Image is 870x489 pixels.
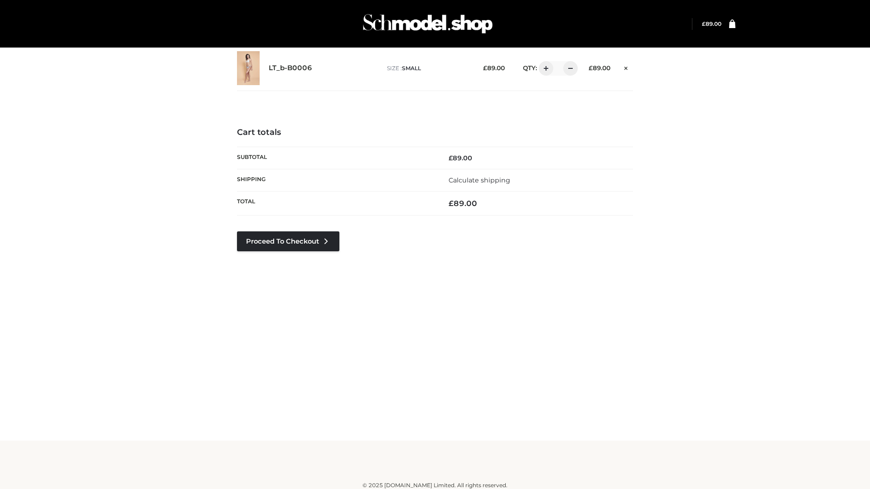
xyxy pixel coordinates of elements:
a: Remove this item [619,61,633,73]
span: £ [449,199,454,208]
a: Calculate shipping [449,176,510,184]
h4: Cart totals [237,128,633,138]
img: Schmodel Admin 964 [360,6,496,42]
div: QTY: [514,61,575,76]
a: LT_b-B0006 [269,64,312,72]
bdi: 89.00 [702,20,721,27]
bdi: 89.00 [589,64,610,72]
th: Subtotal [237,147,435,169]
bdi: 89.00 [449,199,477,208]
img: LT_b-B0006 - SMALL [237,51,260,85]
span: £ [483,64,487,72]
a: Proceed to Checkout [237,231,339,251]
bdi: 89.00 [449,154,472,162]
th: Total [237,192,435,216]
th: Shipping [237,169,435,191]
p: size : [387,64,469,72]
a: £89.00 [702,20,721,27]
span: £ [449,154,453,162]
span: £ [589,64,593,72]
bdi: 89.00 [483,64,505,72]
span: £ [702,20,706,27]
span: SMALL [402,65,421,72]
